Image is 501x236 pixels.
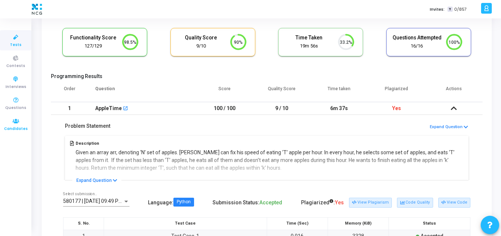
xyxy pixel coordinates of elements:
span: Yes [335,200,344,205]
label: Invites: [430,6,445,13]
span: Interviews [6,84,26,90]
mat-icon: open_in_new [123,106,128,112]
div: 127/129 [68,43,118,50]
p: Given an array arr, denoting ‘N’ set of apples. [PERSON_NAME] can fix his speed of eating ‘T’ app... [76,149,464,172]
span: Accepted [259,200,282,205]
span: Candidates [4,126,28,132]
td: 9 / 10 [253,102,311,115]
div: Language : [148,197,194,209]
td: 100 / 100 [196,102,253,115]
h5: Quality Score [176,35,226,41]
div: 16/16 [392,43,442,50]
img: logo [30,2,44,17]
h5: Functionality Score [68,35,118,41]
th: S. No. [63,217,104,230]
th: Order [51,81,88,102]
span: 0/857 [454,6,467,13]
th: Status [389,217,470,230]
h5: Programming Results [51,73,483,80]
td: 6m 37s [311,102,368,115]
div: AppleTime [95,102,122,115]
th: Plagiarized [368,81,425,102]
div: Plagiarized : [301,197,344,209]
button: Expand Question [429,124,469,131]
button: Expand Question [72,177,121,184]
span: Contests [6,63,25,69]
div: Python [177,200,191,204]
span: Tests [10,42,21,48]
th: Memory (KiB) [328,217,388,230]
th: Actions [425,81,483,102]
div: 9/10 [176,43,226,50]
th: Quality Score [253,81,311,102]
button: Code Quality [397,198,433,207]
span: T [448,7,452,12]
td: 1 [51,102,88,115]
span: Questions [5,105,26,111]
button: View Code [438,198,470,207]
th: Test Case [104,217,267,230]
th: Question [88,81,196,102]
div: 19m 56s [284,43,334,50]
h5: Problem Statement [65,123,110,129]
h5: Questions Attempted [392,35,442,41]
h5: Time Taken [284,35,334,41]
span: 580177 | [DATE] 09:49 PM IST (Best) P [63,198,152,204]
th: Time (Sec) [267,217,328,230]
th: Score [196,81,253,102]
button: View Plagiarism [349,198,392,207]
h5: Description [76,141,464,146]
div: Submission Status: [213,197,282,209]
span: Yes [392,105,401,111]
th: Time taken [311,81,368,102]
